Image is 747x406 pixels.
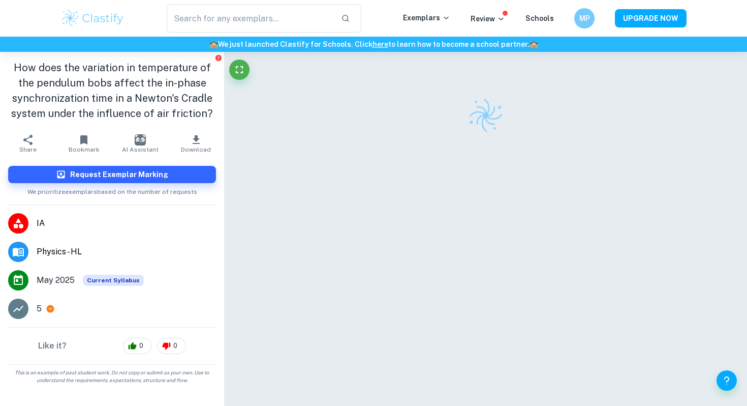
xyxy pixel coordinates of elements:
[19,146,37,153] span: Share
[464,94,507,137] img: Clastify logo
[530,40,538,48] span: 🏫
[122,146,159,153] span: AI Assistant
[525,14,554,22] a: Schools
[181,146,211,153] span: Download
[168,129,224,158] button: Download
[229,60,250,80] button: Fullscreen
[60,8,125,28] img: Clastify logo
[83,275,144,286] span: Current Syllabus
[2,39,745,50] h6: We just launched Clastify for Schools. Click to learn how to become a school partner.
[135,134,146,146] img: AI Assistant
[168,341,183,351] span: 0
[8,60,216,121] h1: How does the variation in temperature of the pendulum bobs affect the in-phase synchronization ti...
[209,40,218,48] span: 🏫
[717,370,737,391] button: Help and Feedback
[157,338,186,354] div: 0
[4,369,220,384] span: This is an example of past student work. Do not copy or submit as your own. Use to understand the...
[37,303,42,315] p: 5
[615,9,687,27] button: UPGRADE NOW
[38,340,67,352] h6: Like it?
[112,129,168,158] button: AI Assistant
[403,12,450,23] p: Exemplars
[37,274,75,286] span: May 2025
[27,183,197,196] span: We prioritize exemplars based on the number of requests
[471,13,505,24] p: Review
[56,129,112,158] button: Bookmark
[8,166,216,183] button: Request Exemplar Marking
[167,4,333,33] input: Search for any exemplars...
[83,275,144,286] div: This exemplar is based on the current syllabus. Feel free to refer to it for inspiration/ideas wh...
[70,169,168,180] h6: Request Exemplar Marking
[123,338,152,354] div: 0
[574,8,595,28] button: MP
[37,217,216,229] span: IA
[69,146,100,153] span: Bookmark
[579,13,590,24] h6: MP
[134,341,149,351] span: 0
[214,54,222,62] button: Report issue
[37,246,216,258] span: Physics - HL
[372,40,388,48] a: here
